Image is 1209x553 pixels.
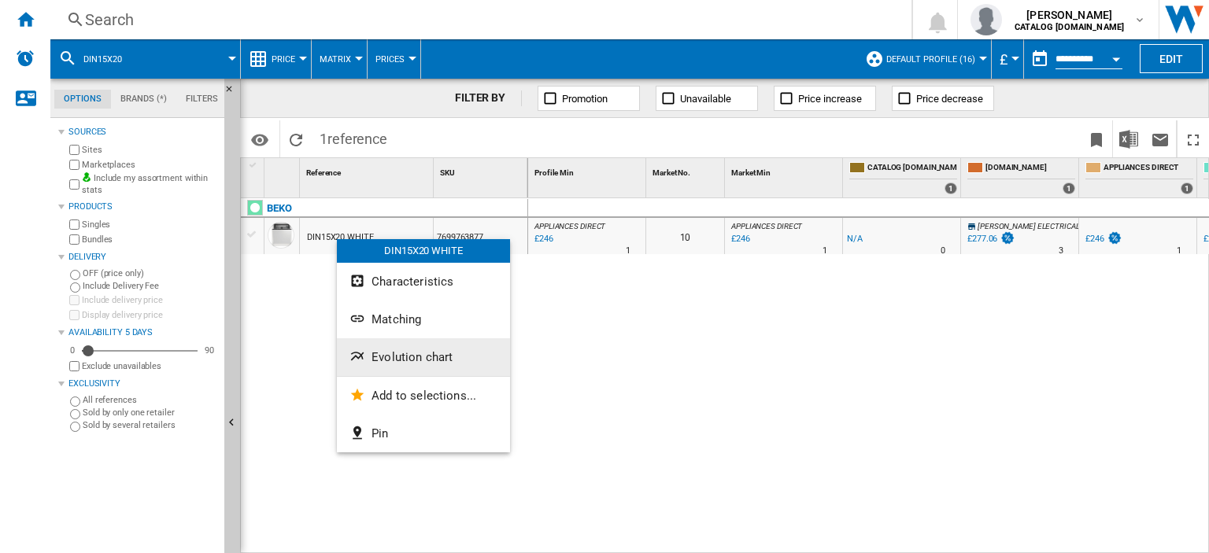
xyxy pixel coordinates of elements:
[372,389,476,403] span: Add to selections...
[372,312,421,326] span: Matching
[372,350,453,364] span: Evolution chart
[337,239,510,263] div: DIN15X20 WHITE
[337,300,510,338] button: Matching
[372,426,388,441] span: Pin
[337,263,510,300] button: Characteristics
[337,377,510,415] button: Add to selections...
[372,275,453,289] span: Characteristics
[337,338,510,376] button: Evolution chart
[337,415,510,452] button: Pin...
